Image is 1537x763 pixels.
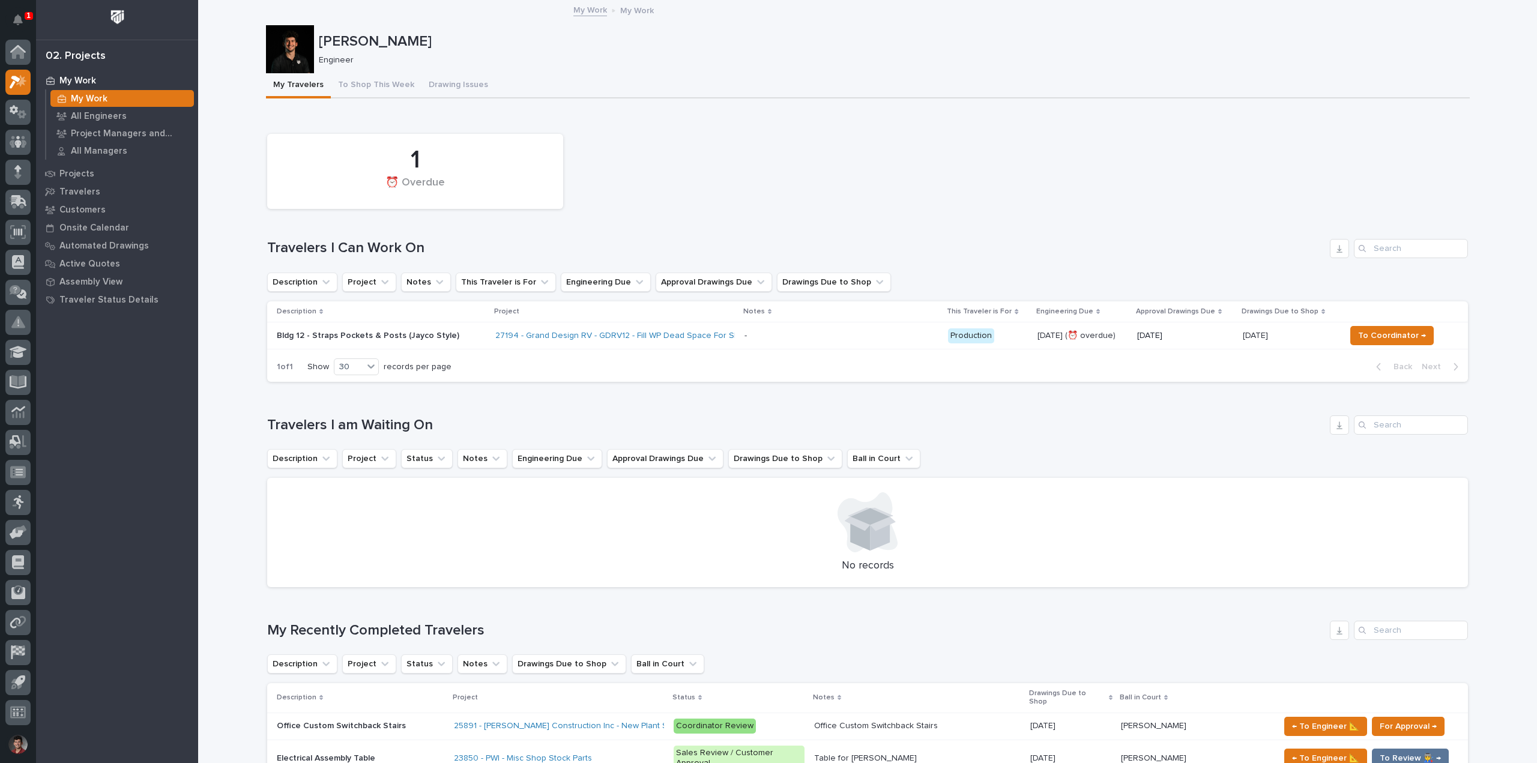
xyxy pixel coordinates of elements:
[46,142,198,159] a: All Managers
[495,331,771,341] a: 27194 - Grand Design RV - GDRV12 - Fill WP Dead Space For Short Units
[71,111,127,122] p: All Engineers
[59,241,149,252] p: Automated Drawings
[59,187,100,198] p: Travelers
[401,654,453,674] button: Status
[656,273,772,292] button: Approval Drawings Due
[106,6,128,28] img: Workspace Logo
[46,125,198,142] a: Project Managers and Engineers
[1354,621,1468,640] input: Search
[36,273,198,291] a: Assembly View
[59,295,159,306] p: Traveler Status Details
[5,7,31,32] button: Notifications
[71,128,189,139] p: Project Managers and Engineers
[59,205,106,216] p: Customers
[342,449,396,468] button: Project
[15,14,31,34] div: Notifications1
[1354,239,1468,258] input: Search
[36,164,198,182] a: Projects
[573,2,607,16] a: My Work
[1136,305,1215,318] p: Approval Drawings Due
[267,322,1468,349] tr: Bldg 12 - Straps Pockets & Posts (Jayco Style)27194 - Grand Design RV - GDRV12 - Fill WP Dead Spa...
[1350,326,1434,345] button: To Coordinator →
[401,273,451,292] button: Notes
[1417,361,1468,372] button: Next
[847,449,920,468] button: Ball in Court
[1284,717,1367,736] button: ← To Engineer 📐
[494,305,519,318] p: Project
[334,361,363,373] div: 30
[71,146,127,157] p: All Managers
[1386,361,1412,372] span: Back
[46,107,198,124] a: All Engineers
[36,255,198,273] a: Active Quotes
[456,273,556,292] button: This Traveler is For
[421,73,495,98] button: Drawing Issues
[743,305,765,318] p: Notes
[1422,361,1448,372] span: Next
[672,691,695,704] p: Status
[674,719,756,734] div: Coordinator Review
[46,50,106,63] div: 02. Projects
[267,713,1468,740] tr: Office Custom Switchback StairsOffice Custom Switchback Stairs 25891 - [PERSON_NAME] Construction...
[1120,691,1161,704] p: Ball in Court
[59,169,94,179] p: Projects
[1366,361,1417,372] button: Back
[1243,328,1270,341] p: [DATE]
[267,352,303,382] p: 1 of 1
[319,55,1460,65] p: Engineer
[277,331,486,341] p: Bldg 12 - Straps Pockets & Posts (Jayco Style)
[36,182,198,201] a: Travelers
[307,362,329,372] p: Show
[267,240,1325,257] h1: Travelers I Can Work On
[813,691,835,704] p: Notes
[1372,717,1445,736] button: For Approval →
[453,691,478,704] p: Project
[457,654,507,674] button: Notes
[266,73,331,98] button: My Travelers
[331,73,421,98] button: To Shop This Week
[267,273,337,292] button: Description
[267,417,1325,434] h1: Travelers I am Waiting On
[1242,305,1318,318] p: Drawings Due to Shop
[728,449,842,468] button: Drawings Due to Shop
[1030,719,1058,731] p: [DATE]
[277,719,408,731] p: Office Custom Switchback Stairs
[5,732,31,757] button: users-avatar
[26,11,31,20] p: 1
[561,273,651,292] button: Engineering Due
[1137,331,1233,341] p: [DATE]
[1037,331,1127,341] p: [DATE] (⏰ overdue)
[454,721,764,731] a: 25891 - [PERSON_NAME] Construction Inc - New Plant Setup - Mezzanine Project
[36,201,198,219] a: Customers
[36,219,198,237] a: Onsite Calendar
[1036,305,1093,318] p: Engineering Due
[342,273,396,292] button: Project
[1292,719,1359,734] span: ← To Engineer 📐
[948,328,994,343] div: Production
[512,654,626,674] button: Drawings Due to Shop
[319,33,1465,50] p: [PERSON_NAME]
[277,305,316,318] p: Description
[384,362,451,372] p: records per page
[457,449,507,468] button: Notes
[59,76,96,86] p: My Work
[36,237,198,255] a: Automated Drawings
[1358,328,1426,343] span: To Coordinator →
[1354,415,1468,435] input: Search
[59,259,120,270] p: Active Quotes
[620,3,654,16] p: My Work
[36,71,198,89] a: My Work
[1380,719,1437,734] span: For Approval →
[631,654,704,674] button: Ball in Court
[814,721,938,731] div: Office Custom Switchback Stairs
[947,305,1012,318] p: This Traveler is For
[277,691,316,704] p: Description
[1121,719,1189,731] p: [PERSON_NAME]
[512,449,602,468] button: Engineering Due
[282,559,1454,573] p: No records
[342,654,396,674] button: Project
[267,449,337,468] button: Description
[1029,687,1106,709] p: Drawings Due to Shop
[59,277,122,288] p: Assembly View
